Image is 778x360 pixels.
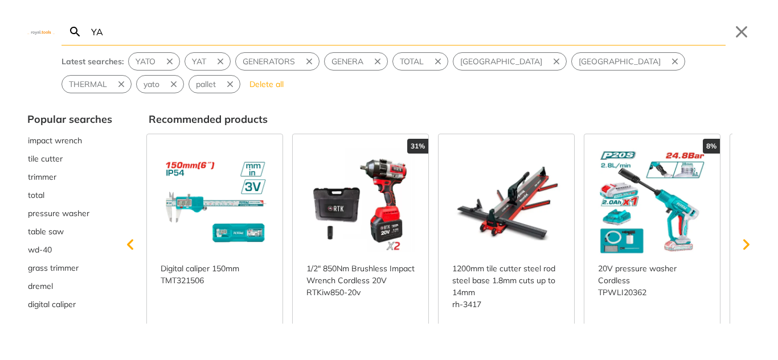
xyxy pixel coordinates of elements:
[28,299,76,311] span: digital caliper
[185,52,231,71] div: Suggestion: YAT
[166,76,183,93] button: Remove suggestion: yato
[549,53,566,70] button: Remove suggestion: milwaukee
[62,76,114,93] button: Select suggestion: THERMAL
[28,171,56,183] span: trimmer
[225,79,235,89] svg: Remove suggestion: pallet
[114,76,131,93] button: Remove suggestion: THERMAL
[196,78,216,90] span: pallet
[137,76,166,93] button: Select suggestion: yato
[407,139,428,154] div: 31%
[235,52,320,71] div: Suggestion: GENERATORS
[27,222,112,241] div: Suggestion: table saw
[162,53,179,70] button: Remove suggestion: YATO
[149,111,751,127] div: Recommended products
[27,241,112,259] div: Suggestion: wd-40
[460,56,542,68] span: [GEOGRAPHIC_DATA]
[27,259,112,277] button: Select suggestion: grass trimmer
[27,168,112,186] button: Select suggestion: trimmer
[324,52,388,71] div: Suggestion: GENERA
[370,53,387,70] button: Remove suggestion: GENERA
[392,52,448,71] div: Suggestion: TOTAL
[28,244,52,256] span: wd-40
[304,56,314,67] svg: Remove suggestion: GENERATORS
[129,53,162,70] button: Select suggestion: YATO
[119,233,142,256] svg: Scroll left
[69,78,107,90] span: THERMAL
[28,208,89,220] span: pressure washer
[89,18,726,45] input: Search…
[668,53,685,70] button: Remove suggestion: MILWAUKEE
[27,241,112,259] button: Select suggestion: wd-40
[27,204,112,222] button: Select suggestion: pressure washer
[28,226,64,238] span: table saw
[703,139,720,154] div: 8%
[27,277,112,295] div: Suggestion: dremel
[185,53,213,70] button: Select suggestion: YAT
[27,204,112,222] div: Suggestion: pressure washer
[27,277,112,295] button: Select suggestion: dremel
[27,295,112,313] div: Suggestion: digital caliper
[136,56,155,68] span: YATO
[189,76,223,93] button: Select suggestion: pallet
[27,186,112,204] button: Select suggestion: total
[165,56,175,67] svg: Remove suggestion: YATO
[27,111,112,127] div: Popular searches
[27,222,112,241] button: Select suggestion: table saw
[223,76,240,93] button: Remove suggestion: pallet
[27,295,112,313] button: Select suggestion: digital caliper
[27,168,112,186] div: Suggestion: trimmer
[245,75,288,93] button: Delete all
[62,56,124,68] div: Latest searches:
[28,189,44,201] span: total
[27,29,55,34] img: Close
[732,23,751,41] button: Close
[189,75,240,93] div: Suggestion: pallet
[215,56,226,67] svg: Remove suggestion: YAT
[243,56,295,68] span: GENERATORS
[551,56,562,67] svg: Remove suggestion: milwaukee
[400,56,424,68] span: TOTAL
[27,259,112,277] div: Suggestion: grass trimmer
[236,53,302,70] button: Select suggestion: GENERATORS
[571,52,685,71] div: Suggestion: MILWAUKEE
[331,56,363,68] span: GENERA
[144,78,159,90] span: yato
[128,52,180,71] div: Suggestion: YATO
[27,150,112,168] div: Suggestion: tile cutter
[325,53,370,70] button: Select suggestion: GENERA
[572,53,668,70] button: Select suggestion: MILWAUKEE
[213,53,230,70] button: Remove suggestion: YAT
[28,262,79,274] span: grass trimmer
[735,233,757,256] svg: Scroll right
[431,53,448,70] button: Remove suggestion: TOTAL
[453,52,567,71] div: Suggestion: milwaukee
[27,186,112,204] div: Suggestion: total
[27,131,112,150] div: Suggestion: impact wrench
[372,56,383,67] svg: Remove suggestion: GENERA
[433,56,443,67] svg: Remove suggestion: TOTAL
[62,75,132,93] div: Suggestion: THERMAL
[169,79,179,89] svg: Remove suggestion: yato
[116,79,126,89] svg: Remove suggestion: THERMAL
[670,56,680,67] svg: Remove suggestion: MILWAUKEE
[68,25,82,39] svg: Search
[28,135,82,147] span: impact wrench
[27,150,112,168] button: Select suggestion: tile cutter
[453,53,549,70] button: Select suggestion: milwaukee
[136,75,184,93] div: Suggestion: yato
[302,53,319,70] button: Remove suggestion: GENERATORS
[27,131,112,150] button: Select suggestion: impact wrench
[393,53,431,70] button: Select suggestion: TOTAL
[579,56,661,68] span: [GEOGRAPHIC_DATA]
[28,153,63,165] span: tile cutter
[28,280,53,292] span: dremel
[192,56,206,68] span: YAT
